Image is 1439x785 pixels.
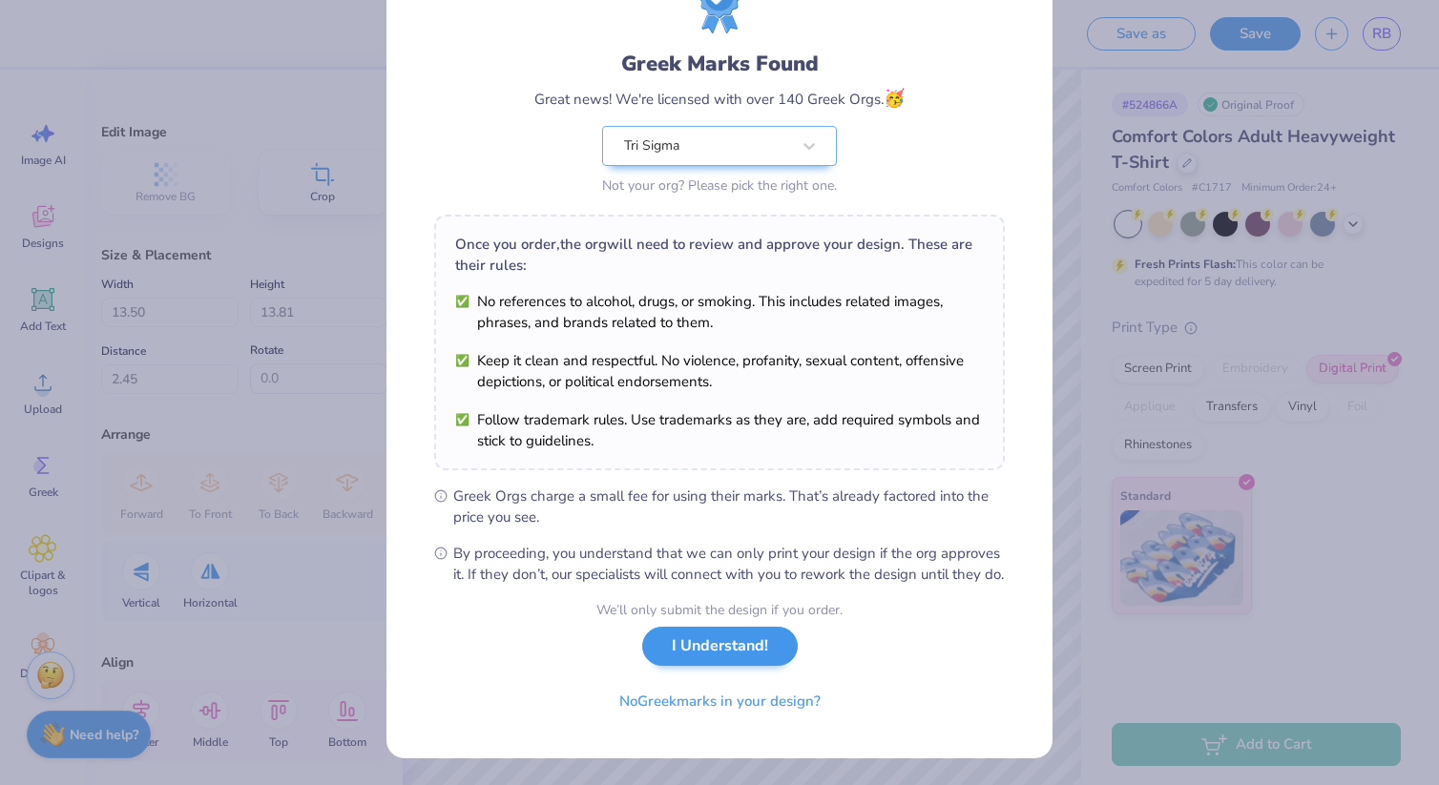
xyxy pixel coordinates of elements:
div: We’ll only submit the design if you order. [596,600,843,620]
span: 🥳 [884,87,905,110]
button: NoGreekmarks in your design? [603,682,837,721]
li: Follow trademark rules. Use trademarks as they are, add required symbols and stick to guidelines. [455,409,984,451]
div: Not your org? Please pick the right one. [602,176,837,196]
li: No references to alcohol, drugs, or smoking. This includes related images, phrases, and brands re... [455,291,984,333]
div: Greek Marks Found [621,49,819,79]
span: Greek Orgs charge a small fee for using their marks. That’s already factored into the price you see. [453,485,1005,527]
div: Once you order, the org will need to review and approve your design. These are their rules: [455,234,984,276]
button: I Understand! [642,627,798,666]
span: By proceeding, you understand that we can only print your design if the org approves it. If they ... [453,543,1005,585]
li: Keep it clean and respectful. No violence, profanity, sexual content, offensive depictions, or po... [455,350,984,392]
div: Great news! We're licensed with over 140 Greek Orgs. [534,86,905,112]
